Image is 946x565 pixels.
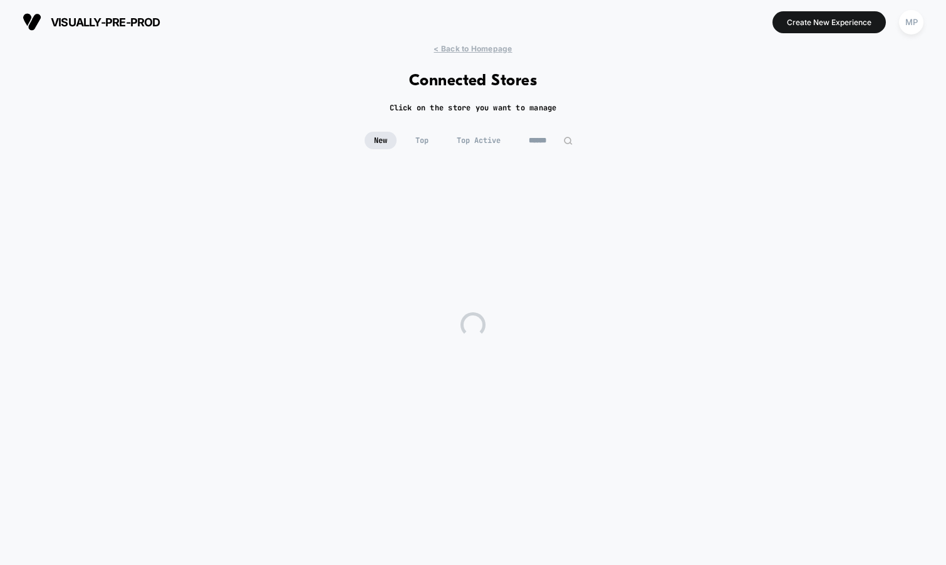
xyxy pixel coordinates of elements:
[563,136,573,145] img: edit
[390,103,557,113] h2: Click on the store you want to manage
[409,72,538,90] h1: Connected Stores
[23,13,41,31] img: Visually logo
[899,10,923,34] div: MP
[19,12,164,32] button: visually-pre-prod
[447,132,510,149] span: Top Active
[772,11,886,33] button: Create New Experience
[895,9,927,35] button: MP
[434,44,512,53] span: < Back to Homepage
[406,132,438,149] span: Top
[365,132,397,149] span: New
[51,16,160,29] span: visually-pre-prod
